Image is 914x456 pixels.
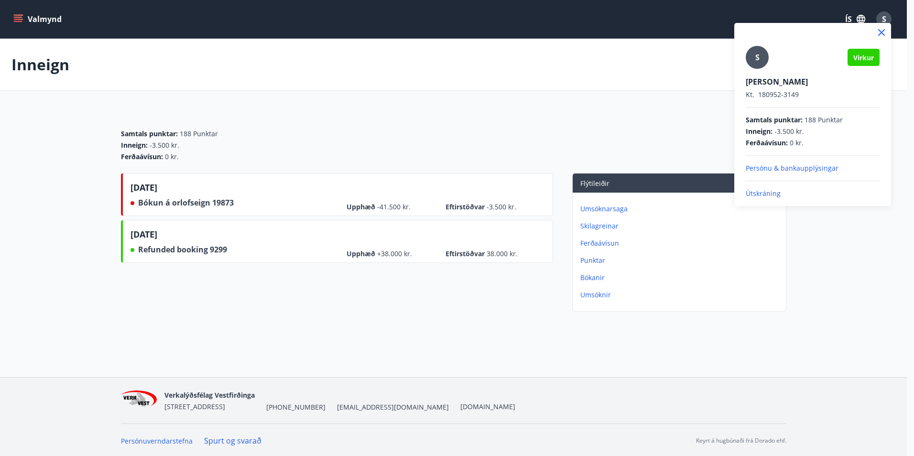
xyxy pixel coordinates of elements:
span: Ferðaávísun : [746,138,788,148]
span: 0 kr. [790,138,804,148]
span: -3.500 kr. [774,127,804,136]
p: Útskráning [746,189,880,198]
p: 180952-3149 [746,90,880,99]
span: Kt. [746,90,754,99]
span: Samtals punktar : [746,115,803,125]
p: [PERSON_NAME] [746,76,880,87]
span: S [755,52,760,63]
span: Inneign : [746,127,773,136]
p: Persónu & bankaupplýsingar [746,163,880,173]
span: 188 Punktar [805,115,843,125]
span: Virkur [853,53,874,62]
